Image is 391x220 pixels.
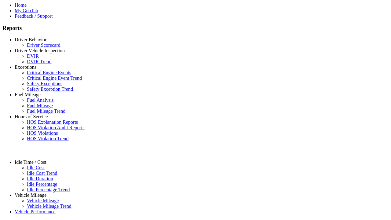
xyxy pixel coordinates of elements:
a: Vehicle Mileage Trend [27,204,71,209]
a: My GeoTab [15,8,38,13]
a: Exceptions [15,64,36,70]
a: Safety Exception Trend [27,86,73,92]
a: Fuel Analysis [27,97,54,103]
a: Vehicle Performance [15,209,56,214]
a: Safety Exceptions [27,81,62,86]
a: DVIR [27,53,39,59]
a: Idle Duration [27,176,53,181]
a: Home [15,2,27,8]
a: Vehicle Mileage [15,193,46,198]
a: Critical Engine Event Trend [27,75,82,81]
a: HOS Violations [27,130,58,136]
a: Idle Time / Cost [15,159,46,165]
a: Driver Behavior [15,37,46,42]
a: Fuel Mileage Trend [27,108,65,114]
a: Driver Vehicle Inspection [15,48,65,53]
a: HOS Explanation Reports [27,119,78,125]
a: Idle Percentage Trend [27,187,70,192]
h3: Reports [2,25,389,31]
a: Fuel Mileage [15,92,41,97]
a: Critical Engine Events [27,70,71,75]
a: Feedback / Support [15,13,53,19]
a: Driver Scorecard [27,42,60,48]
a: DVIR Trend [27,59,51,64]
a: Hours of Service [15,114,48,119]
a: Vehicle Mileage [27,198,59,203]
a: HOS Violation Trend [27,136,69,141]
a: Idle Cost [27,165,45,170]
a: HOS Violation Audit Reports [27,125,85,130]
a: Fuel Mileage [27,103,53,108]
a: Idle Cost Trend [27,170,57,176]
a: Idle Percentage [27,182,57,187]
